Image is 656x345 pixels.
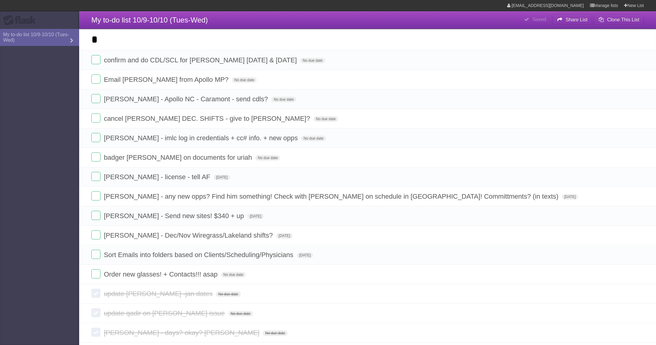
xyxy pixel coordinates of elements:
[91,269,100,278] label: Done
[562,194,578,200] span: [DATE]
[3,15,40,26] div: Flask
[314,116,338,122] span: No due date
[91,250,100,259] label: Done
[276,233,293,239] span: [DATE]
[104,193,560,200] span: [PERSON_NAME] - any new opps? Find him something! Check with [PERSON_NAME] on schedule in [GEOGRA...
[104,76,230,83] span: Email [PERSON_NAME] from Apollo MP?
[91,94,100,103] label: Done
[91,308,100,317] label: Done
[104,251,295,259] span: Sort Emails into folders based on Clients/Scheduling/Physicians
[104,56,298,64] span: confirm and do CDL/SCL for [PERSON_NAME] [DATE] & [DATE]
[91,211,100,220] label: Done
[91,289,100,298] label: Done
[91,152,100,162] label: Done
[216,291,240,297] span: No due date
[91,191,100,200] label: Done
[104,95,269,103] span: [PERSON_NAME] - Apollo NC - Caramont - send cdls?
[104,154,254,161] span: badger [PERSON_NAME] on documents for uriah
[104,329,261,336] span: [PERSON_NAME] - days? okay? [PERSON_NAME]
[104,134,299,142] span: [PERSON_NAME] - imlc log in credentials + cc# info. + new opps
[104,309,226,317] span: update qadir on [PERSON_NAME] issue
[255,155,280,161] span: No due date
[271,97,296,102] span: No due date
[91,55,100,64] label: Done
[607,17,639,22] b: Clone This List
[104,232,274,239] span: [PERSON_NAME] - Dec/Nov Wiregrass/Lakeland shifts?
[91,16,208,24] span: My to-do list 10/9-10/10 (Tues-Wed)
[104,115,311,122] span: cancel [PERSON_NAME] DEC. SHIFTS - give to [PERSON_NAME]?
[263,330,287,336] span: No due date
[91,230,100,239] label: Done
[247,214,264,219] span: [DATE]
[104,212,245,220] span: [PERSON_NAME] - Send new sites! $340 + up
[297,253,313,258] span: [DATE]
[91,113,100,123] label: Done
[91,133,100,142] label: Done
[221,272,246,277] span: No due date
[552,14,592,25] button: Share List
[228,311,253,316] span: No due date
[300,58,325,63] span: No due date
[91,328,100,337] label: Done
[532,17,546,22] b: Saved
[91,75,100,84] label: Done
[594,14,644,25] button: Clone This List
[566,17,588,22] b: Share List
[301,136,326,141] span: No due date
[104,173,212,181] span: [PERSON_NAME] - license - tell AF
[104,290,214,298] span: update [PERSON_NAME] -jan dates
[104,270,219,278] span: Order new glasses! + Contacts!!! asap
[214,175,230,180] span: [DATE]
[232,77,257,83] span: No due date
[91,172,100,181] label: Done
